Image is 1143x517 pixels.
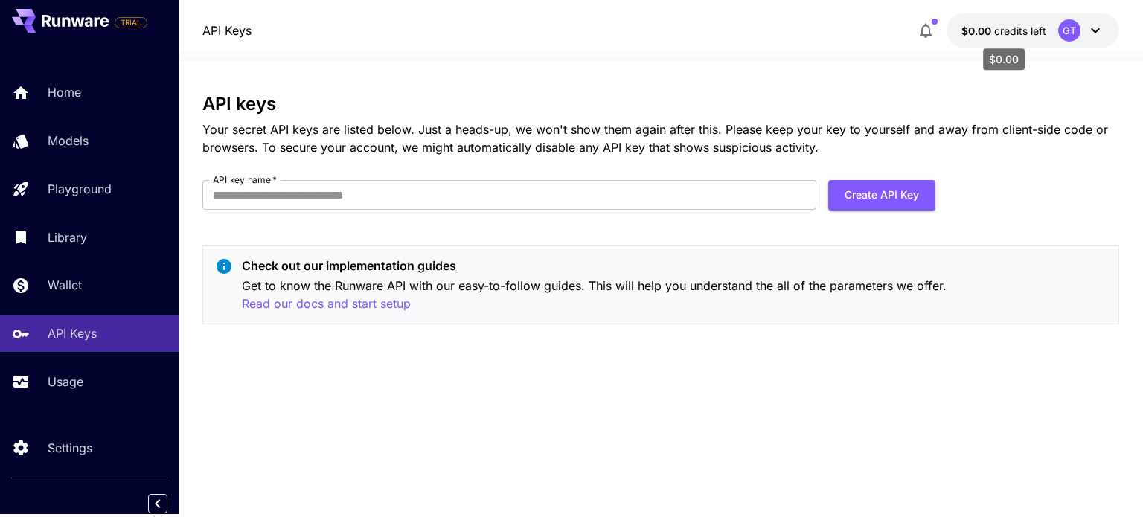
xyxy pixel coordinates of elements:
[48,180,112,198] p: Playground
[994,25,1046,37] span: credits left
[202,22,252,39] a: API Keys
[242,295,411,313] button: Read our docs and start setup
[48,132,89,150] p: Models
[242,257,1106,274] p: Check out our implementation guides
[828,180,935,211] button: Create API Key
[48,373,83,391] p: Usage
[961,23,1046,39] div: $0.00
[1058,19,1080,42] div: GT
[48,83,81,101] p: Home
[48,324,97,342] p: API Keys
[115,17,147,28] span: TRIAL
[159,490,179,517] div: Collapse sidebar
[202,121,1118,156] p: Your secret API keys are listed below. Just a heads-up, we won't show them again after this. Plea...
[202,94,1118,115] h3: API keys
[48,439,92,457] p: Settings
[48,228,87,246] p: Library
[961,25,994,37] span: $0.00
[115,13,147,31] span: Add your payment card to enable full platform functionality.
[213,173,277,186] label: API key name
[148,494,167,513] button: Collapse sidebar
[983,48,1025,70] div: $0.00
[48,276,82,294] p: Wallet
[202,22,252,39] nav: breadcrumb
[242,277,1106,313] p: Get to know the Runware API with our easy-to-follow guides. This will help you understand the all...
[947,13,1119,48] button: $0.00GT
